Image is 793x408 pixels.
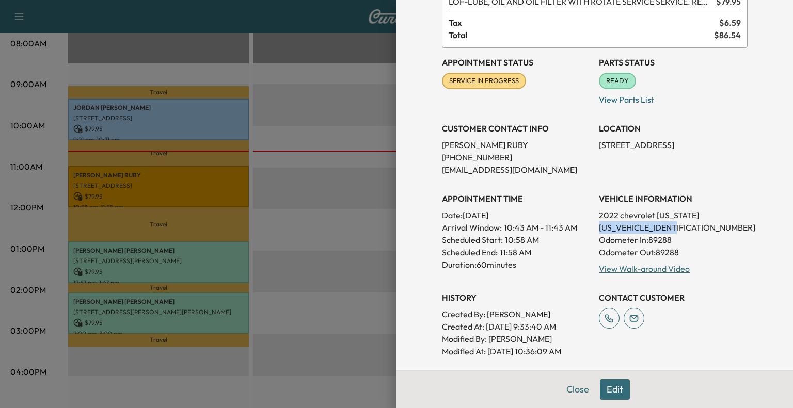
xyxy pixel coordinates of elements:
[599,291,748,304] h3: CONTACT CUSTOMER
[442,234,503,246] p: Scheduled Start:
[599,139,748,151] p: [STREET_ADDRESS]
[442,151,591,164] p: [PHONE_NUMBER]
[442,333,591,345] p: Modified By : [PERSON_NAME]
[599,209,748,221] p: 2022 chevrolet [US_STATE]
[719,17,741,29] span: $ 6.59
[449,29,714,41] span: Total
[442,345,591,357] p: Modified At : [DATE] 10:36:09 AM
[442,308,591,320] p: Created By : [PERSON_NAME]
[505,234,539,246] p: 10:58 AM
[443,76,525,86] span: SERVICE IN PROGRESS
[600,379,630,400] button: Edit
[442,246,498,258] p: Scheduled End:
[449,17,719,29] span: Tax
[442,209,591,221] p: Date: [DATE]
[599,221,748,234] p: [US_VEHICLE_IDENTIFICATION_NUMBER]
[599,234,748,246] p: Odometer In: 89288
[560,379,596,400] button: Close
[714,29,741,41] span: $ 86.54
[442,258,591,271] p: Duration: 60 minutes
[600,76,635,86] span: READY
[442,192,591,205] h3: APPOINTMENT TIME
[442,164,591,176] p: [EMAIL_ADDRESS][DOMAIN_NAME]
[442,122,591,135] h3: CUSTOMER CONTACT INFO
[500,246,531,258] p: 11:58 AM
[599,264,690,274] a: View Walk-around Video
[599,192,748,205] h3: VEHICLE INFORMATION
[599,89,748,106] p: View Parts List
[442,139,591,151] p: [PERSON_NAME] RUBY
[442,291,591,304] h3: History
[442,320,591,333] p: Created At : [DATE] 9:33:40 AM
[599,122,748,135] h3: LOCATION
[442,221,591,234] p: Arrival Window:
[504,221,577,234] span: 10:43 AM - 11:43 AM
[599,246,748,258] p: Odometer Out: 89288
[442,56,591,69] h3: Appointment Status
[599,56,748,69] h3: Parts Status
